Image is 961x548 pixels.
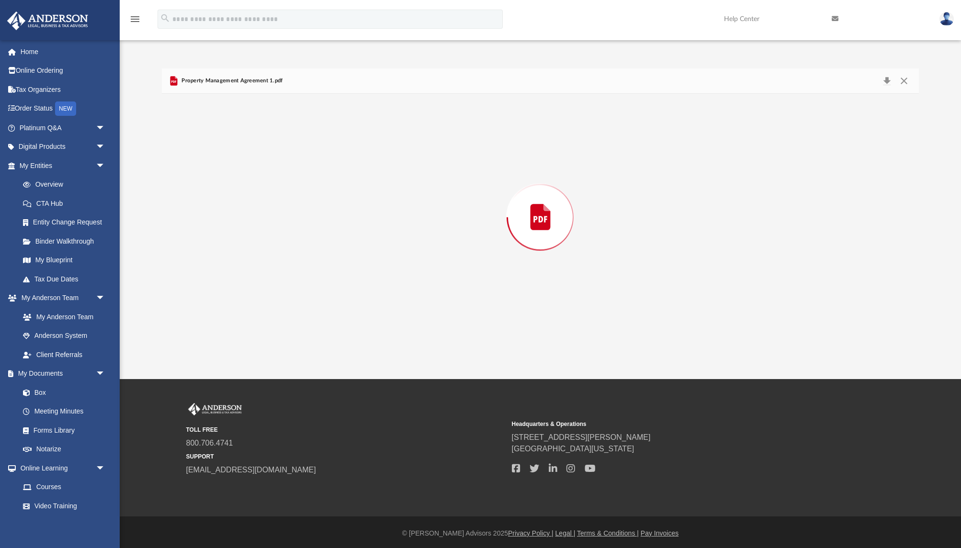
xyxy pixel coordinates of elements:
span: arrow_drop_down [96,137,115,157]
a: Courses [13,478,115,497]
a: Digital Productsarrow_drop_down [7,137,120,157]
a: [STREET_ADDRESS][PERSON_NAME] [512,433,651,441]
a: menu [129,18,141,25]
i: search [160,13,170,23]
div: © [PERSON_NAME] Advisors 2025 [120,528,961,538]
span: Property Management Agreement 1.pdf [180,77,283,85]
small: Headquarters & Operations [512,420,831,428]
a: Box [13,383,110,402]
a: Overview [13,175,120,194]
img: User Pic [939,12,954,26]
a: My Blueprint [13,251,115,270]
a: Forms Library [13,421,110,440]
small: SUPPORT [186,452,505,461]
button: Close [895,74,913,88]
a: My Anderson Teamarrow_drop_down [7,289,115,308]
span: arrow_drop_down [96,289,115,308]
a: Meeting Minutes [13,402,115,421]
a: Online Learningarrow_drop_down [7,459,115,478]
a: Tax Due Dates [13,269,120,289]
a: Anderson System [13,326,115,346]
a: Platinum Q&Aarrow_drop_down [7,118,120,137]
div: NEW [55,101,76,116]
a: [GEOGRAPHIC_DATA][US_STATE] [512,445,634,453]
a: Video Training [13,496,110,515]
a: Terms & Conditions | [577,529,639,537]
a: My Anderson Team [13,307,110,326]
a: Resources [13,515,115,535]
a: [EMAIL_ADDRESS][DOMAIN_NAME] [186,466,316,474]
a: Legal | [555,529,576,537]
a: Tax Organizers [7,80,120,99]
small: TOLL FREE [186,425,505,434]
a: Entity Change Request [13,213,120,232]
a: Notarize [13,440,115,459]
a: My Entitiesarrow_drop_down [7,156,120,175]
a: Client Referrals [13,345,115,364]
button: Download [878,74,895,88]
a: 800.706.4741 [186,439,233,447]
a: My Documentsarrow_drop_down [7,364,115,383]
span: arrow_drop_down [96,156,115,176]
a: Order StatusNEW [7,99,120,119]
span: arrow_drop_down [96,459,115,478]
a: Binder Walkthrough [13,232,120,251]
i: menu [129,13,141,25]
img: Anderson Advisors Platinum Portal [186,403,244,415]
a: Online Ordering [7,61,120,80]
div: Preview [162,68,919,341]
img: Anderson Advisors Platinum Portal [4,11,91,30]
a: Home [7,42,120,61]
span: arrow_drop_down [96,118,115,138]
a: CTA Hub [13,194,120,213]
span: arrow_drop_down [96,364,115,384]
a: Pay Invoices [641,529,678,537]
a: Privacy Policy | [508,529,554,537]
